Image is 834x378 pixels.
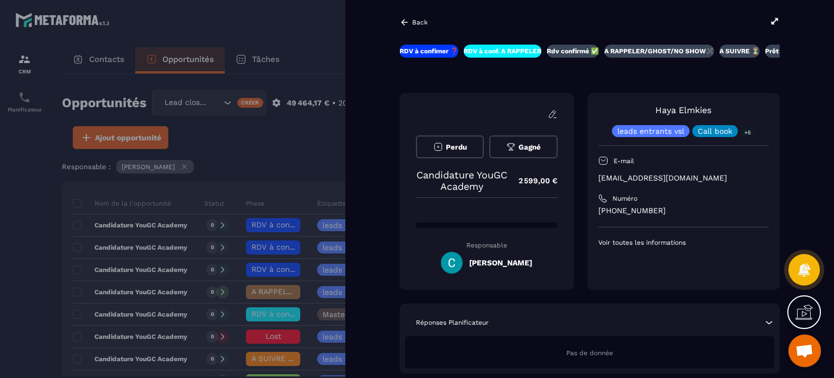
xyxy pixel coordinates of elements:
p: RDV à conf. A RAPPELER [464,47,541,55]
p: Back [412,18,428,26]
p: leads entrants vsl [617,127,684,135]
p: Prêt à acheter 🎰 [765,47,820,55]
p: Numéro [612,194,637,203]
p: Voir toutes les informations [598,238,769,247]
p: A SUIVRE ⏳ [719,47,760,55]
button: Perdu [416,135,484,158]
p: 2 599,00 € [508,170,558,191]
a: Haya Elmkies [655,105,711,115]
button: Gagné [489,135,557,158]
p: A RAPPELER/GHOST/NO SHOW✖️ [604,47,714,55]
span: Perdu [446,143,467,151]
p: RDV à confimer ❓ [400,47,458,55]
h5: [PERSON_NAME] [469,258,532,267]
p: Responsable [416,241,558,249]
div: Ouvrir le chat [788,334,821,367]
span: Pas de donnée [566,349,613,357]
p: E-mail [614,157,634,165]
p: Réponses Planificateur [416,318,489,327]
p: +5 [741,127,755,138]
p: Candidature YouGC Academy [416,169,508,192]
p: Rdv confirmé ✅ [547,47,599,55]
span: Gagné [519,143,541,151]
p: [EMAIL_ADDRESS][DOMAIN_NAME] [598,173,769,183]
p: [PHONE_NUMBER] [598,206,769,216]
p: Call book [698,127,732,135]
